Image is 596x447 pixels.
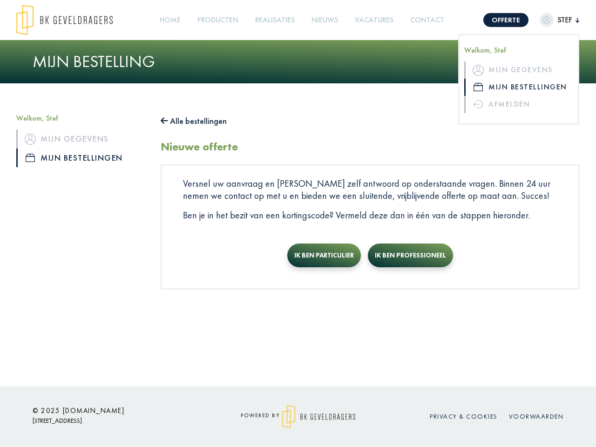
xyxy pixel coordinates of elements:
img: icon [474,100,483,108]
img: icon [473,65,484,76]
a: iconMijn bestellingen [16,149,147,167]
a: Contact [406,10,448,31]
a: Vacatures [351,10,397,31]
a: Offerte [483,13,528,27]
p: [STREET_ADDRESS] [33,415,200,427]
h5: Welkom, Stef [464,46,573,54]
h1: Mijn bestelling [33,52,563,72]
p: Versnel uw aanvraag en [PERSON_NAME] zelf antwoord op onderstaande vragen. Binnen 24 uur nemen we... [183,177,557,202]
a: Privacy & cookies [430,412,498,420]
p: Ben je in het bezit van een kortingscode? Vermeld deze dan in één van de stappen hieronder. [183,209,557,221]
a: Afmelden [464,96,573,113]
a: iconMijn gegevens [464,61,573,79]
button: Stef [540,13,579,27]
h2: Nieuwe offerte [161,140,238,154]
img: dummypic.png [540,13,554,27]
a: Nieuws [308,10,342,31]
span: Stef [554,14,576,26]
button: Alle bestellingen [161,114,227,129]
img: logo [282,405,355,428]
img: icon [26,154,35,162]
button: Ik ben professioneel [368,244,453,267]
a: Producten [194,10,242,31]
div: powered by [214,405,382,428]
a: iconMijn bestellingen [464,79,573,96]
a: Voorwaarden [509,412,564,420]
div: Stef [458,34,579,125]
img: icon [25,134,36,145]
h5: Welkom, Stef [16,114,147,122]
a: iconMijn gegevens [16,129,147,148]
img: icon [474,83,483,91]
img: logo [16,5,113,35]
a: Home [156,10,184,31]
a: Realisaties [251,10,298,31]
button: Ik ben particulier [287,244,361,267]
h6: © 2025 [DOMAIN_NAME] [33,406,200,415]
